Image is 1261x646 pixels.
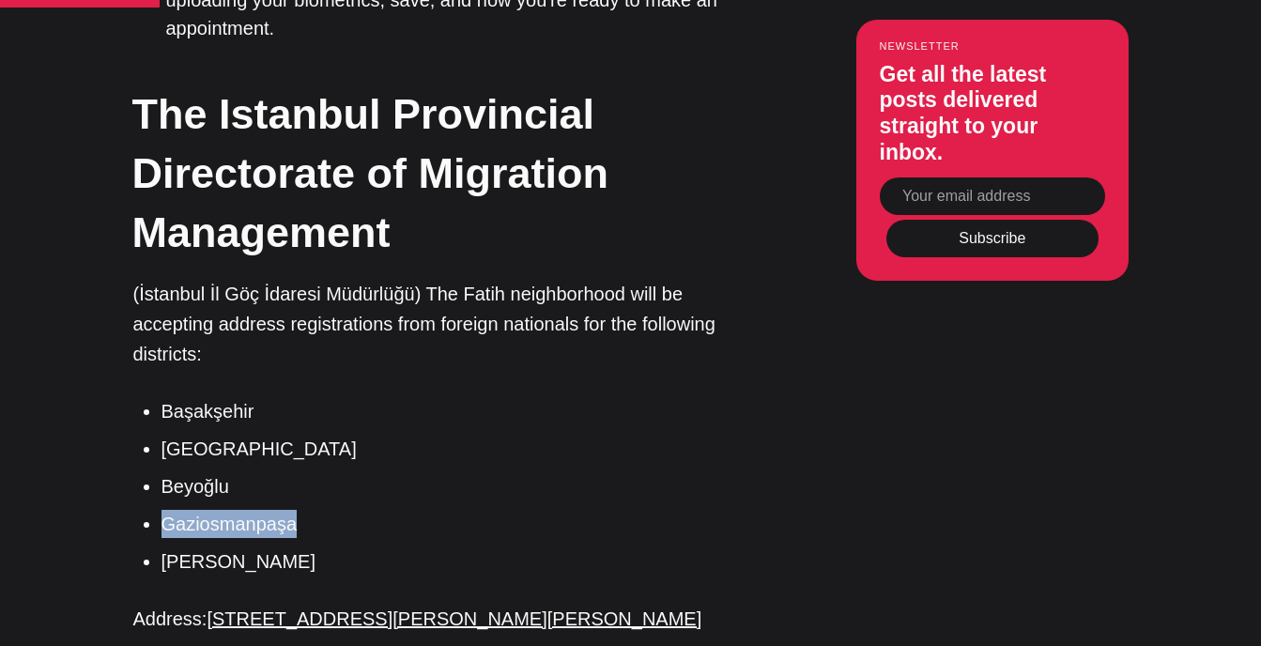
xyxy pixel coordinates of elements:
[161,435,762,463] li: [GEOGRAPHIC_DATA]
[161,472,762,500] li: Beyoğlu
[161,510,762,538] li: Gaziosmanpaşa
[133,604,762,634] p: Address:
[886,220,1099,257] button: Subscribe
[132,85,761,262] h2: The Istanbul Provincial Directorate of Migration Management
[880,62,1105,165] h3: Get all the latest posts delivered straight to your inbox.
[207,608,701,629] a: [STREET_ADDRESS][PERSON_NAME][PERSON_NAME]
[133,279,762,369] p: (İstanbul İl Göç İdaresi Müdürlüğü) The Fatih neighborhood will be accepting address registration...
[161,547,762,576] li: [PERSON_NAME]
[161,397,762,425] li: Başakşehir
[880,177,1105,214] input: Your email address
[880,40,1105,52] small: Newsletter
